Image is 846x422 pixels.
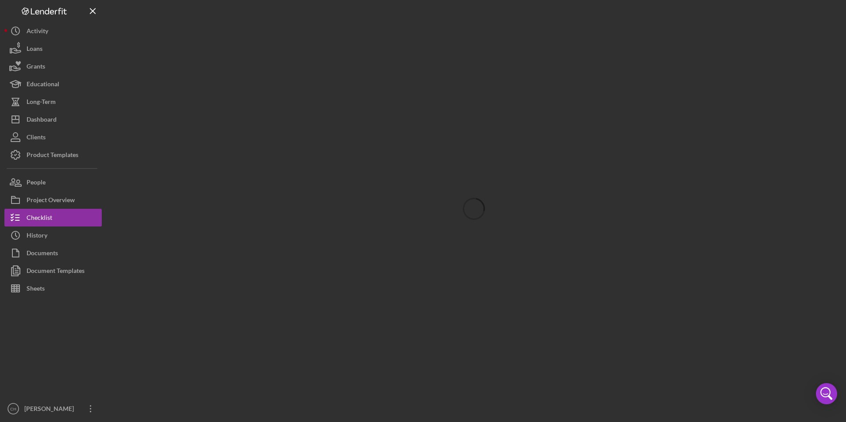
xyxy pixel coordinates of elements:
[4,209,102,226] button: Checklist
[27,209,52,229] div: Checklist
[27,146,78,166] div: Product Templates
[22,400,80,420] div: [PERSON_NAME]
[27,262,85,282] div: Document Templates
[4,226,102,244] button: History
[27,244,58,264] div: Documents
[10,407,16,411] text: CH
[27,58,45,77] div: Grants
[4,93,102,111] button: Long-Term
[27,40,42,60] div: Loans
[27,75,59,95] div: Educational
[4,128,102,146] button: Clients
[27,22,48,42] div: Activity
[4,22,102,40] button: Activity
[27,111,57,130] div: Dashboard
[4,191,102,209] button: Project Overview
[4,146,102,164] button: Product Templates
[27,280,45,299] div: Sheets
[4,173,102,191] button: People
[27,128,46,148] div: Clients
[4,111,102,128] button: Dashboard
[27,93,56,113] div: Long-Term
[4,40,102,58] button: Loans
[27,191,75,211] div: Project Overview
[816,383,837,404] div: Open Intercom Messenger
[4,244,102,262] button: Documents
[27,173,46,193] div: People
[4,262,102,280] button: Document Templates
[4,58,102,75] button: Grants
[4,400,102,418] button: CH[PERSON_NAME]
[4,75,102,93] button: Educational
[4,280,102,297] button: Sheets
[27,226,47,246] div: History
